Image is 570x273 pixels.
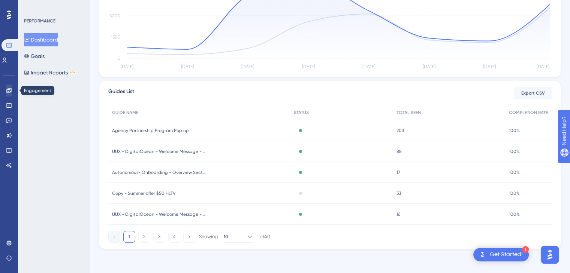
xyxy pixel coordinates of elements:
button: Impact ReportsBETA [24,66,76,79]
img: launcher-image-alternative-text [478,250,487,259]
div: BETA [69,71,76,74]
tspan: [DATE] [302,64,314,69]
button: Export CSV [514,87,552,99]
span: UUX - DigitalOcean - Welcome Message - Other SMBs [112,148,206,154]
span: Need Help? [18,2,47,11]
tspan: 1500 [111,34,121,40]
span: Export CSV [521,90,545,96]
span: 33 [396,190,401,196]
tspan: [DATE] [537,64,549,69]
span: 100% [509,190,520,196]
span: Agency Partnership Program Pop up [112,128,189,134]
tspan: 3000 [109,13,121,18]
span: 17 [396,169,400,175]
span: 100% [509,128,520,134]
button: 4 [168,231,180,243]
tspan: [DATE] [362,64,375,69]
tspan: 0 [118,56,121,61]
tspan: [DATE] [483,64,496,69]
div: of 40 [260,233,270,240]
button: Dashboard [24,33,58,46]
button: 10 [224,231,254,243]
span: Autonomous- Onboarding - Overview Section [112,169,206,175]
tspan: [DATE] [241,64,254,69]
iframe: UserGuiding AI Assistant Launcher [539,243,561,266]
span: 16 [396,211,400,217]
span: UUX - DigitalOcean - Welcome Message - Digital Agencies [112,211,206,217]
span: 100% [509,169,520,175]
div: Showing [199,233,218,240]
span: STATUS [294,110,309,116]
button: 3 [153,231,165,243]
span: Guides List [108,87,134,99]
div: Get Started! [490,251,523,259]
tspan: [DATE] [423,64,435,69]
button: 2 [138,231,150,243]
button: 1 [123,231,135,243]
tspan: [DATE] [181,64,194,69]
span: COMPLETION RATE [509,110,548,116]
span: TOTAL SEEN [396,110,421,116]
span: 10 [224,234,228,240]
tspan: [DATE] [121,64,133,69]
span: 100% [509,211,520,217]
div: PERFORMANCE [24,18,55,24]
span: GUIDE NAME [112,110,138,116]
span: 88 [396,148,402,154]
span: 203 [396,128,404,134]
div: 1 [522,246,529,253]
span: 100% [509,148,520,154]
button: Goals [24,49,45,63]
span: Copy - Summer offer $50 HLTV [112,190,175,196]
div: Open Get Started! checklist, remaining modules: 1 [473,248,529,261]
